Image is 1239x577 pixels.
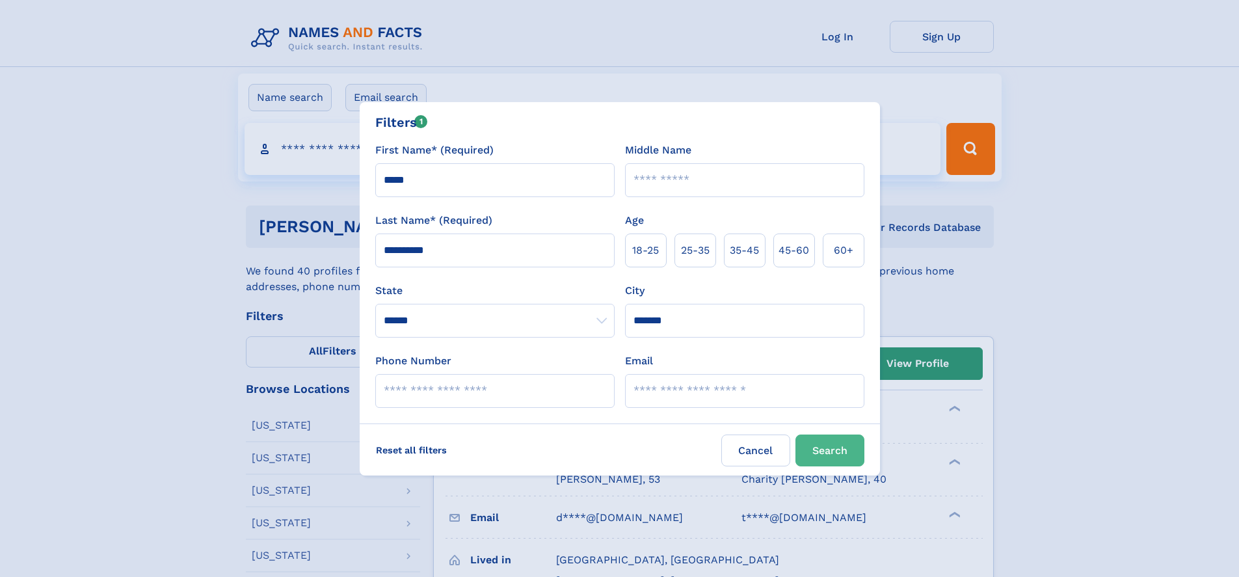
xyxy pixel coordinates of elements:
[625,283,645,299] label: City
[375,353,451,369] label: Phone Number
[795,435,864,466] button: Search
[625,142,691,158] label: Middle Name
[625,213,644,228] label: Age
[834,243,853,258] span: 60+
[375,213,492,228] label: Last Name* (Required)
[681,243,710,258] span: 25‑35
[375,142,494,158] label: First Name* (Required)
[367,435,455,466] label: Reset all filters
[730,243,759,258] span: 35‑45
[632,243,659,258] span: 18‑25
[375,113,428,132] div: Filters
[375,283,615,299] label: State
[721,435,790,466] label: Cancel
[625,353,653,369] label: Email
[779,243,809,258] span: 45‑60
